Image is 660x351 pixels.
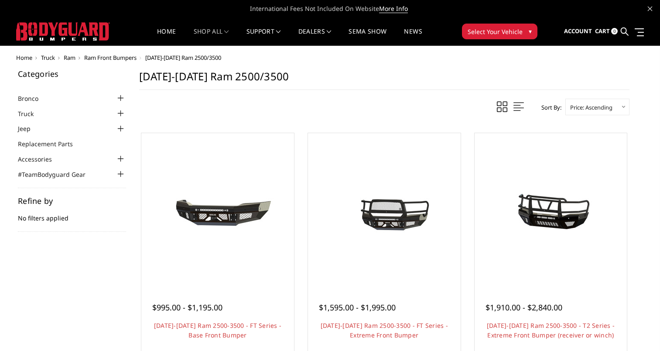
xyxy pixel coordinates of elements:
a: Cart 0 [595,20,618,43]
span: Cart [595,27,610,35]
button: Select Your Vehicle [462,24,537,39]
a: Jeep [18,124,41,133]
a: Home [157,28,176,45]
a: Truck [18,109,44,118]
span: Select Your Vehicle [468,27,523,36]
h1: [DATE]-[DATE] Ram 2500/3500 [139,70,629,90]
a: 2019-2025 Ram 2500-3500 - FT Series - Base Front Bumper [144,135,292,284]
a: 2019-2025 Ram 2500-3500 - FT Series - Extreme Front Bumper 2019-2025 Ram 2500-3500 - FT Series - ... [310,135,458,284]
span: Account [564,27,592,35]
a: shop all [194,28,229,45]
a: Account [564,20,592,43]
a: Accessories [18,155,63,164]
a: Ram Front Bumpers [84,54,137,62]
a: Bronco [18,94,49,103]
a: SEMA Show [349,28,386,45]
label: Sort By: [537,101,561,114]
a: More Info [379,4,408,13]
span: [DATE]-[DATE] Ram 2500/3500 [145,54,221,62]
span: $995.00 - $1,195.00 [152,302,222,313]
span: $1,910.00 - $2,840.00 [486,302,562,313]
a: Support [246,28,281,45]
a: #TeamBodyguard Gear [18,170,96,179]
a: Truck [41,54,55,62]
img: 2019-2025 Ram 2500-3500 - T2 Series - Extreme Front Bumper (receiver or winch) [481,177,620,242]
a: 2019-2025 Ram 2500-3500 - T2 Series - Extreme Front Bumper (receiver or winch) 2019-2025 Ram 2500... [477,135,625,284]
a: [DATE]-[DATE] Ram 2500-3500 - FT Series - Extreme Front Bumper [321,321,448,339]
h5: Categories [18,70,126,78]
h5: Refine by [18,197,126,205]
div: No filters applied [18,197,126,232]
span: $1,595.00 - $1,995.00 [319,302,396,313]
span: 0 [611,28,618,34]
a: News [404,28,422,45]
a: Replacement Parts [18,139,84,148]
span: ▾ [529,27,532,36]
a: Ram [64,54,75,62]
a: [DATE]-[DATE] Ram 2500-3500 - FT Series - Base Front Bumper [154,321,281,339]
a: [DATE]-[DATE] Ram 2500-3500 - T2 Series - Extreme Front Bumper (receiver or winch) [487,321,615,339]
img: BODYGUARD BUMPERS [16,22,110,41]
a: Dealers [298,28,332,45]
a: Home [16,54,32,62]
img: 2019-2025 Ram 2500-3500 - FT Series - Base Front Bumper [148,177,287,242]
